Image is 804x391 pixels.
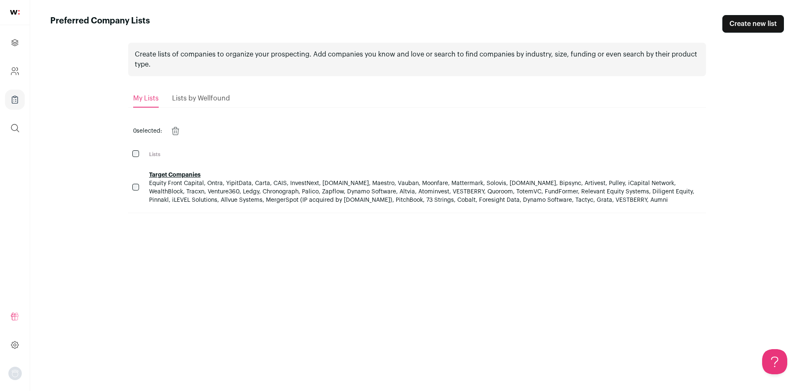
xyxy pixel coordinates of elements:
[722,15,784,33] a: Create new list
[135,49,699,69] p: Create lists of companies to organize your prospecting. Add companies you know and love or search...
[762,349,787,374] iframe: Help Scout Beacon - Open
[8,367,22,380] img: nopic.png
[149,180,694,203] span: Equity Front Capital, Ontra, YipitData, Carta, CAIS, InvestNext, [DOMAIN_NAME], Maestro, Vauban, ...
[50,15,150,33] h1: Preferred Company Lists
[5,90,25,110] a: Company Lists
[133,95,159,102] span: My Lists
[8,367,22,380] button: Open dropdown
[172,95,230,102] span: Lists by Wellfound
[172,90,230,107] a: Lists by Wellfound
[10,10,20,15] img: wellfound-shorthand-0d5821cbd27db2630d0214b213865d53afaa358527fdda9d0ea32b1df1b89c2c.svg
[165,121,186,141] button: Remove
[149,172,201,178] a: Target Companies
[133,128,137,134] span: 0
[5,33,25,53] a: Projects
[5,61,25,81] a: Company and ATS Settings
[145,146,706,162] th: Lists
[133,127,162,135] span: selected:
